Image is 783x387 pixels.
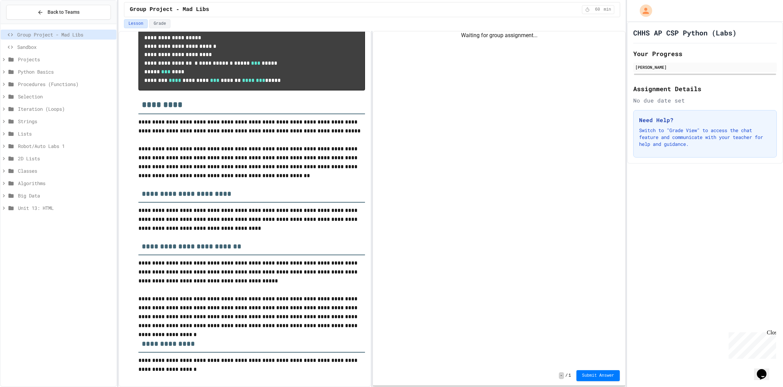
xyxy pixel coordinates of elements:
[633,28,737,37] h1: CHHS AP CSP Python (Labs)
[633,49,777,58] h2: Your Progress
[18,204,114,212] span: Unit 13: HTML
[3,3,48,44] div: Chat with us now!Close
[559,372,564,379] span: -
[48,9,80,16] span: Back to Teams
[635,64,775,70] div: [PERSON_NAME]
[18,118,114,125] span: Strings
[604,7,611,12] span: min
[565,373,568,378] span: /
[726,330,776,359] iframe: chat widget
[130,6,209,14] span: Group Project - Mad Libs
[18,93,114,100] span: Selection
[18,167,114,174] span: Classes
[633,3,654,19] div: My Account
[18,56,114,63] span: Projects
[18,80,114,88] span: Procedures (Functions)
[18,155,114,162] span: 2D Lists
[754,359,776,380] iframe: chat widget
[18,142,114,150] span: Robot/Auto Labs 1
[18,130,114,137] span: Lists
[124,19,148,28] button: Lesson
[17,31,114,38] span: Group Project - Mad Libs
[582,373,614,378] span: Submit Answer
[18,68,114,75] span: Python Basics
[373,31,625,40] div: Waiting for group assignment...
[592,7,603,12] span: 60
[17,43,114,51] span: Sandbox
[18,192,114,199] span: Big Data
[633,96,777,105] div: No due date set
[633,84,777,94] h2: Assignment Details
[639,127,771,148] p: Switch to "Grade View" to access the chat feature and communicate with your teacher for help and ...
[18,180,114,187] span: Algorithms
[18,105,114,112] span: Iteration (Loops)
[576,370,620,381] button: Submit Answer
[568,373,571,378] span: 1
[6,5,111,20] button: Back to Teams
[149,19,170,28] button: Grade
[639,116,771,124] h3: Need Help?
